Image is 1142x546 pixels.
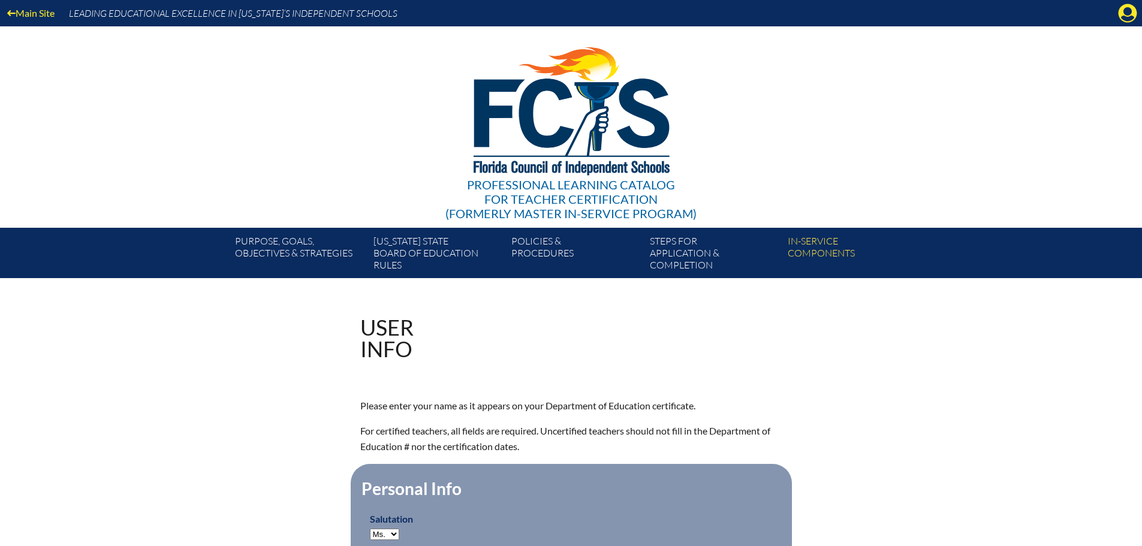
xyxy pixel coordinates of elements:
a: Professional Learning Catalog for Teacher Certification(formerly Master In-service Program) [441,24,701,223]
legend: Personal Info [360,478,463,499]
svg: Manage account [1118,4,1137,23]
select: persons_salutation [370,529,399,540]
a: Main Site [2,5,59,21]
p: Please enter your name as it appears on your Department of Education certificate. [360,398,782,414]
a: Steps forapplication & completion [645,233,783,278]
a: [US_STATE] StateBoard of Education rules [369,233,507,278]
div: Professional Learning Catalog (formerly Master In-service Program) [445,177,697,221]
a: Purpose, goals,objectives & strategies [230,233,368,278]
a: Policies &Procedures [507,233,644,278]
span: for Teacher Certification [484,192,658,206]
img: FCISlogo221.eps [447,26,695,190]
h1: User Info [360,316,414,360]
p: For certified teachers, all fields are required. Uncertified teachers should not fill in the Depa... [360,423,782,454]
label: Salutation [370,513,413,524]
a: In-servicecomponents [783,233,921,278]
